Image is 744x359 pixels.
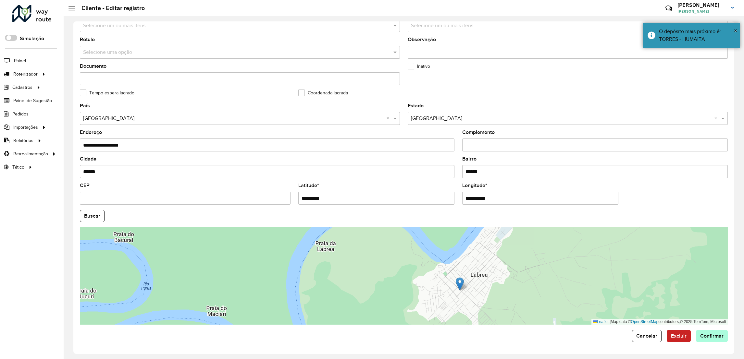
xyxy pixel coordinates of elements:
span: Confirmar [700,333,724,339]
label: Estado [408,102,424,110]
label: Longitude [462,182,487,189]
label: Latitude [298,182,319,189]
div: O depósito mais próximo é: TORRES - HUMAITA [659,28,735,43]
span: [PERSON_NAME] [677,8,726,14]
span: Pedidos [12,111,29,117]
span: Relatórios [13,137,33,144]
span: Retroalimentação [13,150,48,157]
label: Coordenada lacrada [298,90,348,96]
label: Tempo espera lacrado [80,90,134,96]
label: Simulação [20,35,44,42]
label: Rótulo [80,36,95,43]
label: CEP [80,182,90,189]
span: Roteirizador [13,71,38,78]
h2: Cliente - Editar registro [75,5,145,12]
span: Cancelar [636,333,657,339]
span: Painel [14,57,26,64]
label: Bairro [462,155,477,163]
span: Tático [12,164,24,171]
div: Map data © contributors,© 2025 TomTom, Microsoft [591,319,728,325]
span: Painel de Sugestão [13,97,52,104]
span: Cadastros [12,84,32,91]
button: Buscar [80,210,105,222]
a: Leaflet [593,319,609,324]
label: Observação [408,36,436,43]
button: Close [734,26,737,35]
span: Importações [13,124,38,131]
span: | [610,319,611,324]
h3: [PERSON_NAME] [677,2,726,8]
span: Clear all [386,114,392,122]
span: Excluir [671,333,687,339]
a: Contato Rápido [662,1,676,15]
label: Cidade [80,155,96,163]
label: Documento [80,62,106,70]
label: Complemento [462,128,495,136]
span: Clear all [714,114,720,122]
img: Marker [456,277,464,291]
label: País [80,102,90,110]
button: Cancelar [632,330,662,342]
span: × [734,27,737,34]
label: Inativo [408,63,430,70]
button: Excluir [667,330,691,342]
label: Endereço [80,128,102,136]
a: OpenStreetMap [631,319,659,324]
button: Confirmar [696,330,728,342]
